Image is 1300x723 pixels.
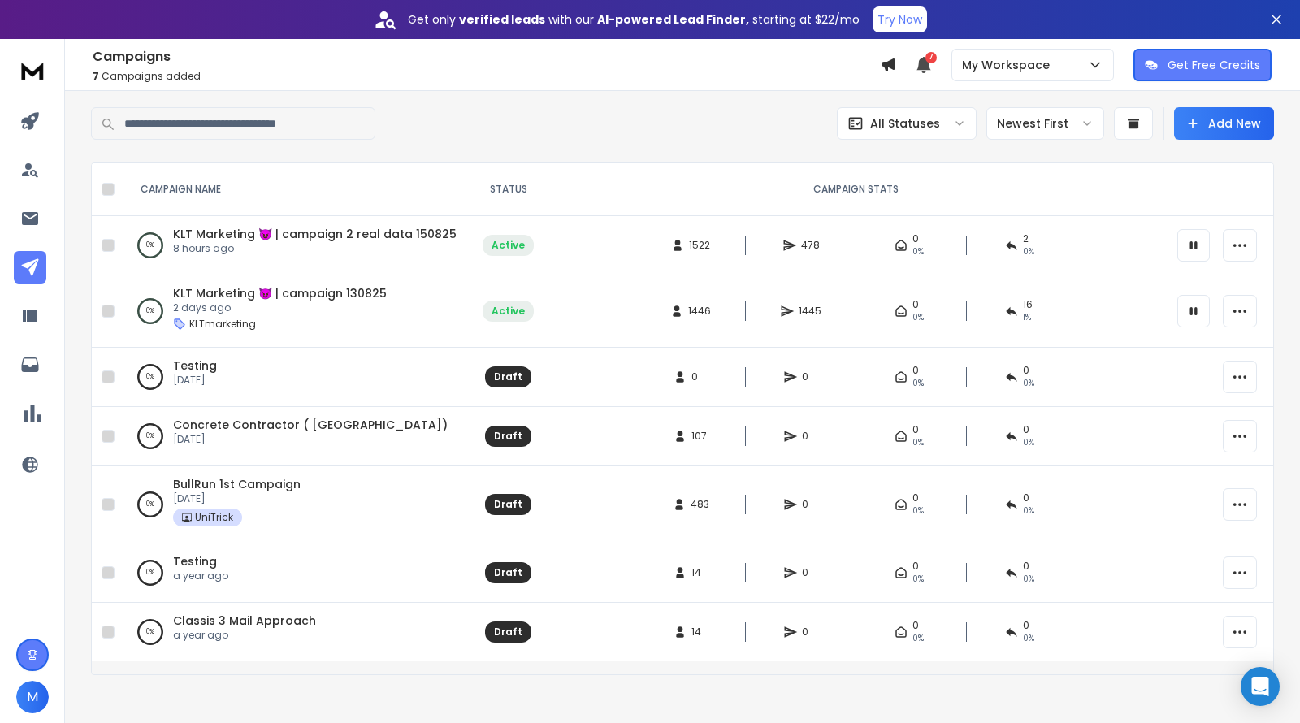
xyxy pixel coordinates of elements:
p: 8 hours ago [173,242,457,255]
span: 0 [912,491,919,504]
span: 0% [1023,632,1034,645]
p: [DATE] [173,374,217,387]
span: 0 [912,619,919,632]
p: [DATE] [173,433,448,446]
span: 0% [912,245,924,258]
p: All Statuses [870,115,940,132]
span: 1445 [799,305,821,318]
a: KLT Marketing 😈 | campaign 130825 [173,285,387,301]
th: CAMPAIGN NAME [121,163,473,216]
p: KLTmarketing [189,318,256,331]
span: 1446 [688,305,711,318]
span: 0% [912,573,924,586]
a: Concrete Contractor ( [GEOGRAPHIC_DATA]) [173,417,448,433]
a: BullRun 1st Campaign [173,476,301,492]
span: 0 [912,232,919,245]
p: 0 % [146,303,154,319]
span: 0 [912,364,919,377]
span: 14 [691,566,708,579]
span: 0 [802,370,818,383]
p: 2 days ago [173,301,387,314]
span: 0% [912,436,924,449]
span: 0% [912,504,924,517]
p: a year ago [173,569,228,582]
span: 483 [691,498,709,511]
h1: Campaigns [93,47,880,67]
p: 0 % [146,428,154,444]
span: 7 [93,69,99,83]
span: 0% [1023,436,1034,449]
button: M [16,681,49,713]
span: 0 [1023,491,1029,504]
span: 478 [801,239,820,252]
span: 0 [912,423,919,436]
button: Try Now [873,6,927,32]
span: 7 [925,52,937,63]
span: 0 [912,560,919,573]
div: Active [492,305,525,318]
span: 107 [691,430,708,443]
p: 0 % [146,565,154,581]
span: 0% [912,377,924,390]
a: Classis 3 Mail Approach [173,613,316,629]
span: 0 [802,498,818,511]
span: 0% [912,311,924,324]
td: 0%Concrete Contractor ( [GEOGRAPHIC_DATA])[DATE] [121,407,473,466]
span: 0% [912,632,924,645]
div: Draft [494,626,522,639]
span: 14 [691,626,708,639]
p: 0 % [146,496,154,513]
p: a year ago [173,629,316,642]
p: 0 % [146,237,154,253]
td: 0%Testinga year ago [121,543,473,603]
div: Draft [494,498,522,511]
button: Add New [1174,107,1274,140]
div: Draft [494,370,522,383]
span: 0 [1023,364,1029,377]
span: 0% [1023,573,1034,586]
p: Get Free Credits [1168,57,1260,73]
p: Get only with our starting at $22/mo [408,11,860,28]
th: STATUS [473,163,544,216]
span: 2 [1023,232,1029,245]
td: 0%Classis 3 Mail Approacha year ago [121,603,473,662]
span: 1 % [1023,311,1031,324]
span: 0 [1023,619,1029,632]
span: 0 [802,430,818,443]
span: 0% [1023,504,1034,517]
button: Get Free Credits [1133,49,1272,81]
span: 0% [1023,377,1034,390]
p: [DATE] [173,492,301,505]
td: 0%KLT Marketing 😈 | campaign 1308252 days agoKLTmarketing [121,275,473,348]
span: 16 [1023,298,1033,311]
th: CAMPAIGN STATS [544,163,1168,216]
span: 0 [802,626,818,639]
img: logo [16,55,49,85]
div: Draft [494,566,522,579]
a: KLT Marketing 😈 | campaign 2 real data 150825 [173,226,457,242]
strong: AI-powered Lead Finder, [597,11,749,28]
span: 0 [912,298,919,311]
button: Newest First [986,107,1104,140]
span: 0 [1023,560,1029,573]
a: Testing [173,357,217,374]
p: 0 % [146,369,154,385]
a: Testing [173,553,217,569]
p: Try Now [877,11,922,28]
span: 1522 [689,239,710,252]
p: Campaigns added [93,70,880,83]
div: Open Intercom Messenger [1241,667,1280,706]
p: UniTrick [195,511,233,524]
div: Draft [494,430,522,443]
div: Active [492,239,525,252]
span: 0 % [1023,245,1034,258]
